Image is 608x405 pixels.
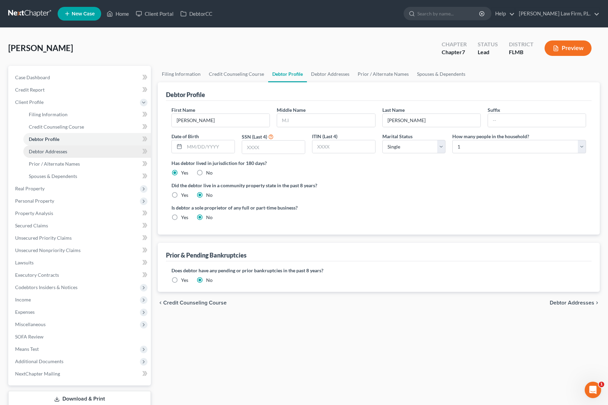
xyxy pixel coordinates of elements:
[15,346,39,352] span: Means Test
[15,235,72,241] span: Unsecured Priority Claims
[15,321,46,327] span: Miscellaneous
[15,87,45,93] span: Credit Report
[15,297,31,302] span: Income
[354,66,413,82] a: Prior / Alternate Names
[72,11,95,16] span: New Case
[10,71,151,84] a: Case Dashboard
[23,145,151,158] a: Debtor Addresses
[10,269,151,281] a: Executory Contracts
[268,66,307,82] a: Debtor Profile
[15,371,60,377] span: NextChapter Mailing
[15,198,54,204] span: Personal Property
[492,8,515,20] a: Help
[10,368,151,380] a: NextChapter Mailing
[599,382,604,387] span: 1
[15,284,78,290] span: Codebtors Insiders & Notices
[515,8,599,20] a: [PERSON_NAME] Law Firm, P.L.
[29,173,77,179] span: Spouses & Dependents
[10,219,151,232] a: Secured Claims
[23,158,151,170] a: Prior / Alternate Names
[15,74,50,80] span: Case Dashboard
[29,161,80,167] span: Prior / Alternate Names
[181,169,188,176] label: Yes
[103,8,132,20] a: Home
[29,136,59,142] span: Debtor Profile
[158,300,163,306] i: chevron_left
[462,49,465,55] span: 7
[478,48,498,56] div: Lead
[29,111,68,117] span: Filing Information
[550,300,600,306] button: Debtor Addresses chevron_right
[206,192,213,199] label: No
[23,133,151,145] a: Debtor Profile
[382,106,405,114] label: Last Name
[242,141,305,154] input: XXXX
[171,159,586,167] label: Has debtor lived in jurisdiction for 180 days?
[163,300,227,306] span: Credit Counseling Course
[206,214,213,221] label: No
[312,133,337,140] label: ITIN (Last 4)
[171,267,586,274] label: Does debtor have any pending or prior bankruptcies in the past 8 years?
[158,66,205,82] a: Filing Information
[206,169,213,176] label: No
[15,99,44,105] span: Client Profile
[172,114,270,127] input: --
[15,260,34,265] span: Lawsuits
[442,48,467,56] div: Chapter
[15,272,59,278] span: Executory Contracts
[10,232,151,244] a: Unsecured Priority Claims
[23,170,151,182] a: Spouses & Dependents
[10,84,151,96] a: Credit Report
[242,133,267,140] label: SSN (Last 4)
[177,8,216,20] a: DebtorCC
[29,148,67,154] span: Debtor Addresses
[181,192,188,199] label: Yes
[509,40,534,48] div: District
[312,140,375,153] input: XXXX
[166,91,205,99] div: Debtor Profile
[15,334,44,340] span: SOFA Review
[10,244,151,257] a: Unsecured Nonpriority Claims
[277,106,306,114] label: Middle Name
[15,186,45,191] span: Real Property
[442,40,467,48] div: Chapter
[158,300,227,306] button: chevron_left Credit Counseling Course
[171,106,195,114] label: First Name
[10,331,151,343] a: SOFA Review
[545,40,592,56] button: Preview
[509,48,534,56] div: FLMB
[452,133,529,140] label: How many people in the household?
[132,8,177,20] a: Client Portal
[383,114,480,127] input: --
[206,277,213,284] label: No
[29,124,84,130] span: Credit Counseling Course
[382,133,413,140] label: Marital Status
[8,43,73,53] span: [PERSON_NAME]
[181,214,188,221] label: Yes
[166,251,247,259] div: Prior & Pending Bankruptcies
[417,7,480,20] input: Search by name...
[550,300,594,306] span: Debtor Addresses
[184,140,235,153] input: MM/DD/YYYY
[277,114,375,127] input: M.I
[585,382,601,398] iframe: Intercom live chat
[171,133,199,140] label: Date of Birth
[205,66,268,82] a: Credit Counseling Course
[23,108,151,121] a: Filing Information
[488,106,500,114] label: Suffix
[10,257,151,269] a: Lawsuits
[594,300,600,306] i: chevron_right
[478,40,498,48] div: Status
[15,247,81,253] span: Unsecured Nonpriority Claims
[15,223,48,228] span: Secured Claims
[15,210,53,216] span: Property Analysis
[488,114,586,127] input: --
[171,204,375,211] label: Is debtor a sole proprietor of any full or part-time business?
[181,277,188,284] label: Yes
[23,121,151,133] a: Credit Counseling Course
[10,207,151,219] a: Property Analysis
[15,358,63,364] span: Additional Documents
[15,309,35,315] span: Expenses
[171,182,586,189] label: Did the debtor live in a community property state in the past 8 years?
[307,66,354,82] a: Debtor Addresses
